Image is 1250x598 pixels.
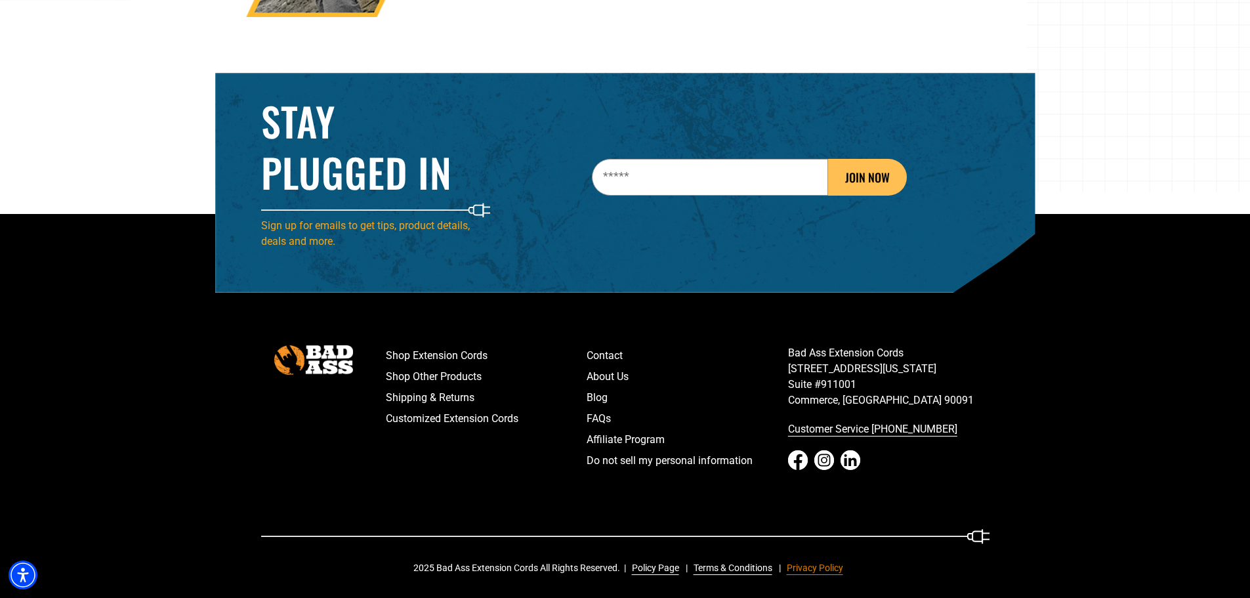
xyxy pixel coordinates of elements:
div: 2025 Bad Ass Extension Cords All Rights Reserved. [413,561,852,575]
a: Customized Extension Cords [386,408,587,429]
a: Shop Extension Cords [386,345,587,366]
a: Policy Page [627,561,679,575]
a: call 833-674-1699 [788,419,990,440]
h2: Stay Plugged In [261,95,491,198]
a: Contact [587,345,788,366]
a: About Us [587,366,788,387]
a: Affiliate Program [587,429,788,450]
div: Accessibility Menu [9,561,37,589]
a: Shipping & Returns [386,387,587,408]
a: Blog [587,387,788,408]
a: LinkedIn - open in a new tab [841,450,860,470]
img: Bad Ass Extension Cords [274,345,353,375]
button: JOIN NOW [828,159,907,196]
p: Sign up for emails to get tips, product details, deals and more. [261,218,491,249]
a: FAQs [587,408,788,429]
a: Privacy Policy [781,561,843,575]
a: Terms & Conditions [688,561,772,575]
p: Bad Ass Extension Cords [STREET_ADDRESS][US_STATE] Suite #911001 Commerce, [GEOGRAPHIC_DATA] 90091 [788,345,990,408]
a: Instagram - open in a new tab [814,450,834,470]
a: Facebook - open in a new tab [788,450,808,470]
a: Shop Other Products [386,366,587,387]
a: Do not sell my personal information [587,450,788,471]
input: Email [592,159,828,196]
